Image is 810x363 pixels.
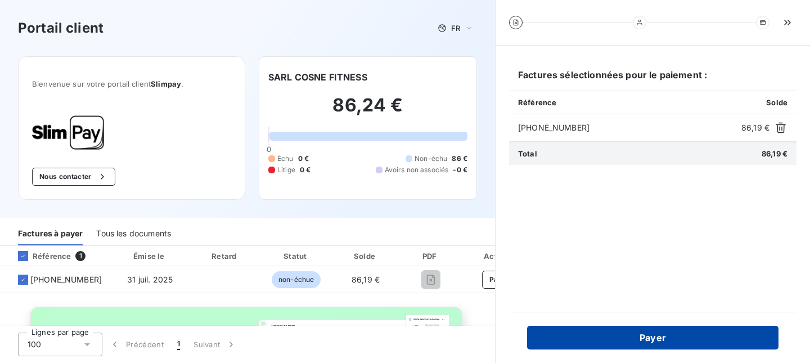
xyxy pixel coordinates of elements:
[334,250,398,262] div: Solde
[298,154,309,164] span: 0 €
[267,145,271,154] span: 0
[170,333,187,356] button: 1
[415,154,447,164] span: Non-échu
[741,122,769,133] span: 86,19 €
[177,339,180,350] span: 1
[32,79,231,88] span: Bienvenue sur votre portail client .
[300,165,310,175] span: 0 €
[268,94,467,128] h2: 86,24 €
[127,275,173,284] span: 31 juil. 2025
[102,333,170,356] button: Précédent
[402,250,459,262] div: PDF
[9,251,71,261] div: Référence
[18,18,103,38] h3: Portail client
[385,165,449,175] span: Avoirs non associés
[263,250,329,262] div: Statut
[453,165,467,175] span: -0 €
[463,250,535,262] div: Actions
[272,271,321,288] span: non-échue
[527,326,778,349] button: Payer
[268,70,367,84] h6: SARL COSNE FITNESS
[509,68,796,91] h6: Factures sélectionnées pour le paiement :
[451,24,460,33] span: FR
[96,222,171,245] div: Tous les documents
[113,250,187,262] div: Émise le
[352,275,380,284] span: 86,19 €
[518,122,737,133] span: [PHONE_NUMBER]
[452,154,467,164] span: 86 €
[151,79,181,88] span: Slimpay
[30,274,102,285] span: [PHONE_NUMBER]
[191,250,259,262] div: Retard
[482,271,517,289] button: Payer
[277,154,294,164] span: Échu
[32,115,104,150] img: Company logo
[766,98,787,107] span: Solde
[75,251,85,261] span: 1
[187,333,244,356] button: Suivant
[518,98,556,107] span: Référence
[18,222,83,245] div: Factures à payer
[518,149,537,158] span: Total
[28,339,41,350] span: 100
[32,168,115,186] button: Nous contacter
[762,149,787,158] span: 86,19 €
[277,165,295,175] span: Litige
